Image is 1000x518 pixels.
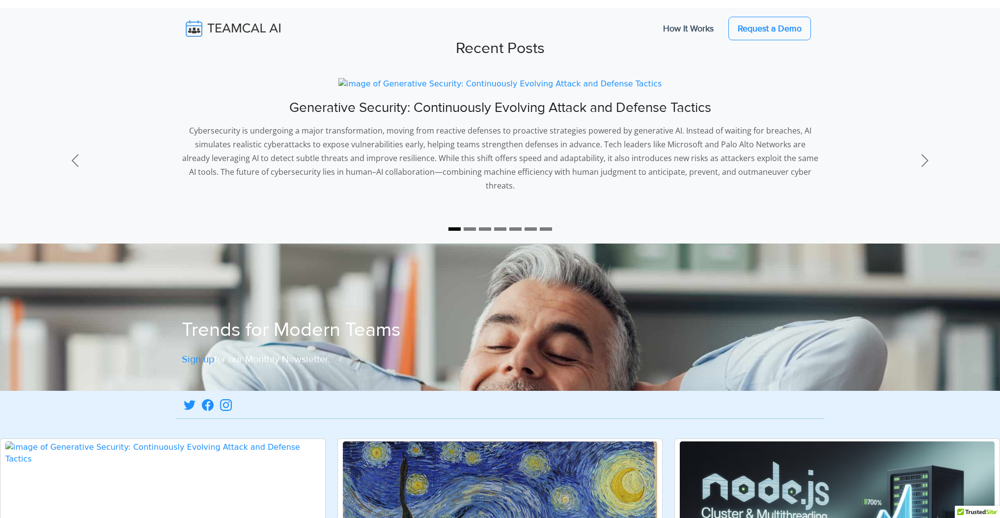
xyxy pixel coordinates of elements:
a: How It Works [653,18,723,39]
h5: for our Monthly Newsletter. [182,354,548,365]
img: image of Generative Security: Continuously Evolving Attack and Defense Tactics [338,78,662,90]
a: Sign up [182,354,214,365]
p: Cybersecurity is undergoing a major transformation, moving from reactive defenses to proactive st... [182,124,818,196]
h3: Generative Security: Continuously Evolving Attack and Defense Tactics [182,100,818,116]
h1: Trends for Modern Teams [182,318,548,342]
a: Request a Demo [728,17,811,40]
